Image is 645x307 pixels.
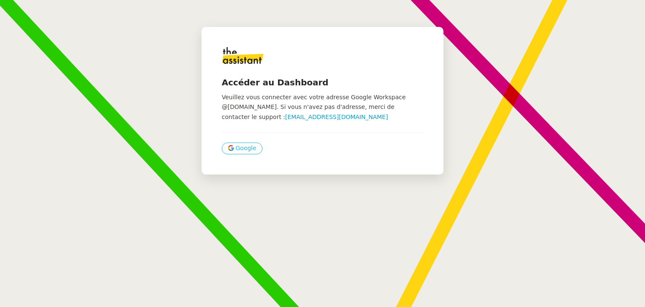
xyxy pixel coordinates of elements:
[285,114,388,120] a: [EMAIL_ADDRESS][DOMAIN_NAME]
[222,47,264,64] img: logo
[236,143,256,153] span: Google
[222,94,406,120] span: Veuillez vous connecter avec votre adresse Google Workspace @[DOMAIN_NAME]. Si vous n'avez pas d'...
[222,143,262,154] button: Google
[222,77,423,88] h4: Accéder au Dashboard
